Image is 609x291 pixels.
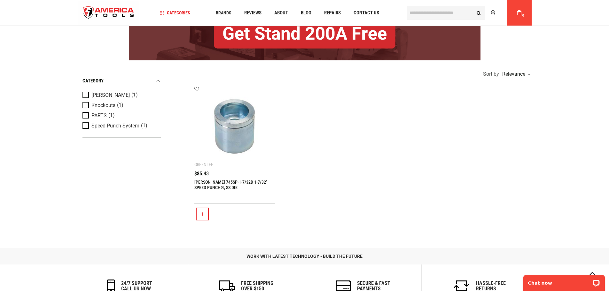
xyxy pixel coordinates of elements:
[194,180,267,190] a: [PERSON_NAME] 745SP-1-7/32D 1-7/32" SPEED PUNCH®, SS DIE
[91,103,115,108] span: Knockouts
[194,171,209,176] span: $85.43
[324,11,341,15] span: Repairs
[78,1,140,25] a: store logo
[274,11,288,15] span: About
[321,9,344,17] a: Repairs
[473,7,485,19] button: Search
[141,123,147,128] span: (1)
[271,9,291,17] a: About
[131,92,138,98] span: (1)
[82,122,159,129] a: Speed Punch System (1)
[241,9,264,17] a: Reviews
[91,92,130,98] span: [PERSON_NAME]
[483,72,499,77] span: Sort by
[82,70,161,138] div: Product Filters
[301,11,311,15] span: Blog
[157,9,193,17] a: Categories
[216,11,231,15] span: Brands
[196,208,209,220] a: 1
[82,112,159,119] a: PARTS (1)
[82,77,161,85] div: category
[82,92,159,99] a: [PERSON_NAME] (1)
[213,9,234,17] a: Brands
[351,9,382,17] a: Contact Us
[201,93,269,161] img: GREENLEE 745SP-1-7/32D 1-7/32
[78,1,140,25] img: America Tools
[160,11,190,15] span: Categories
[91,113,107,119] span: PARTS
[522,14,524,17] span: 0
[501,72,530,77] div: Relevance
[519,271,609,291] iframe: LiveChat chat widget
[244,11,262,15] span: Reviews
[354,11,379,15] span: Contact Us
[194,162,213,167] div: Greenlee
[108,113,115,118] span: (1)
[117,103,123,108] span: (1)
[91,123,139,129] span: Speed Punch System
[82,102,159,109] a: Knockouts (1)
[298,9,314,17] a: Blog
